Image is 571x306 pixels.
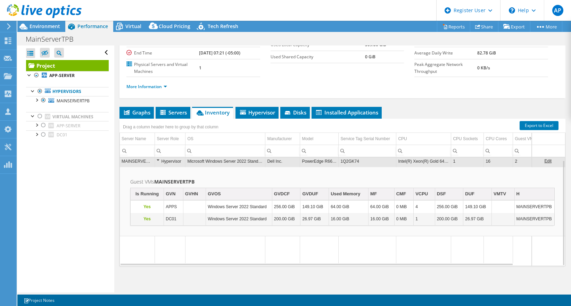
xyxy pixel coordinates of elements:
[49,73,75,78] b: APP-SERVER
[435,201,463,213] td: Column DSF, Value 256.00 GiB
[199,50,240,56] b: [DATE] 07:21 (-05:00)
[125,23,141,29] span: Virtual
[470,21,498,32] a: Share
[369,201,395,213] td: Column MF, Value 64.00 GiB
[157,157,183,165] div: Hypervisor
[300,145,339,157] td: Column Model, Filter cell
[119,119,565,266] div: Data grid
[26,121,109,130] a: APP-SERVER
[155,145,185,157] td: Column Server Role, Filter cell
[340,135,390,143] div: Service Tag Serial Number
[57,98,90,104] span: MAINSERVERTPB
[514,213,554,225] td: Column H, Value MAINSERVERTPB
[414,61,477,75] label: Peak Aggregate Network Throughput
[19,296,59,305] a: Project Notes
[126,84,167,90] a: More Information
[491,201,514,213] td: Column VMTV, Value
[187,135,193,143] div: OS
[185,155,265,167] td: Column OS, Value Microsoft Windows Server 2022 Standard
[515,135,546,143] div: Guest VM Count
[183,201,206,213] td: Column GVHN, Value
[494,190,506,198] div: VMTV
[300,213,329,225] td: Column GVDUF, Value 26.97 GiB
[26,87,109,96] a: Hypervisors
[477,50,496,56] b: 82.78 GiB
[370,190,377,198] div: MF
[265,133,300,145] td: Manufacturer Column
[477,65,490,71] b: 0 KB/s
[435,188,463,200] td: DSF Column
[414,50,477,57] label: Average Daily Write
[414,213,435,225] td: Column VCPU, Value 1
[123,109,150,116] span: Graphs
[164,188,183,200] td: GVN Column
[365,42,386,48] b: 309.00 GiB
[26,96,109,105] a: MAINSERVERTPB
[509,7,515,14] svg: \n
[135,190,159,198] div: Is Running
[131,188,164,200] td: Is Running Column
[26,112,109,121] a: Virtual Machines
[274,190,290,198] div: GVDCF
[394,201,413,213] td: Column CMF, Value 0 MiB
[465,190,474,198] div: DUF
[155,133,185,145] td: Server Role Column
[451,133,484,145] td: CPU Sockets Column
[398,135,407,143] div: CPU
[120,155,155,167] td: Column Server Name, Value MAINSERVERTPB
[30,23,60,29] span: Environment
[199,65,201,71] b: 1
[23,35,84,43] h1: MainServerTPB
[339,145,396,157] td: Column Service Tag Serial Number, Filter cell
[26,71,109,80] a: APP-SERVER
[130,178,555,186] h2: Guest VMs
[122,135,146,143] div: Server Name
[131,201,164,213] td: Column Is Running, Value Yes
[513,145,553,157] td: Column Guest VM Count, Filter cell
[130,188,555,226] div: Data grid
[484,155,513,167] td: Column CPU Cores, Value 16
[463,201,492,213] td: Column DUF, Value 149.10 GiB
[57,132,67,138] span: DC01
[484,133,513,145] td: CPU Cores Column
[300,155,339,167] td: Column Model, Value PowerEdge R660xs
[271,53,365,60] label: Used Shared Capacity
[437,190,446,198] div: DSF
[164,213,183,225] td: Column GVN, Value DC01
[463,188,492,200] td: DUF Column
[498,21,530,32] a: Export
[300,188,329,200] td: GVDUF Column
[437,21,470,32] a: Reports
[302,190,318,198] div: GVDUF
[530,21,562,32] a: More
[339,155,396,167] td: Column Service Tag Serial Number, Value 1Q2GK74
[26,130,109,139] a: DC01
[272,201,300,213] td: Column GVDCF, Value 256.00 GiB
[302,135,313,143] div: Model
[315,109,378,116] span: Installed Applications
[265,155,300,167] td: Column Manufacturer, Value Dell Inc.
[513,133,553,145] td: Guest VM Count Column
[331,190,360,198] div: Used Memory
[120,145,155,157] td: Column Server Name, Filter cell
[513,155,553,167] td: Column Guest VM Count, Value 2
[516,190,520,198] div: H
[552,5,563,16] span: AP
[120,133,155,145] td: Server Name Column
[159,23,190,29] span: Cloud Pricing
[206,201,272,213] td: Column GVOS, Value Windows Server 2022 Standard
[415,190,428,198] div: VCPU
[208,23,238,29] span: Tech Refresh
[300,201,329,213] td: Column GVDUF, Value 149.10 GiB
[463,213,492,225] td: Column DUF, Value 26.97 GiB
[396,145,451,157] td: Column CPU, Filter cell
[396,133,451,145] td: CPU Column
[185,133,265,145] td: OS Column
[77,23,108,29] span: Performance
[414,188,435,200] td: VCPU Column
[131,213,164,225] td: Column Is Running, Value Yes
[414,201,435,213] td: Column VCPU, Value 4
[132,215,162,223] p: Yes
[394,213,413,225] td: Column CMF, Value 0 MiB
[284,109,306,116] span: Disks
